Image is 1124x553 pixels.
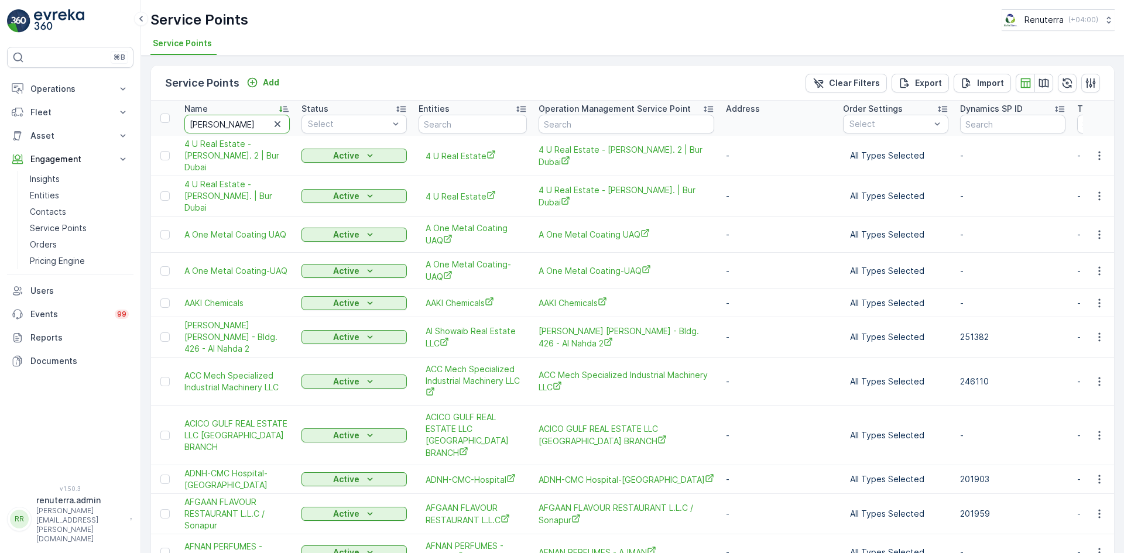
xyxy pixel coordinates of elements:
input: Search [539,115,714,133]
p: Active [333,190,359,202]
td: - [720,494,837,534]
button: Active [301,428,407,442]
p: Order Settings [843,103,903,115]
span: ACC Mech Specialized Industrial Machinery LLC [184,370,290,393]
a: Service Points [25,220,133,236]
p: 251382 [960,331,1065,343]
p: Service Points [150,11,248,29]
a: AAKI Chemicals [184,297,290,309]
p: Dynamics SP ID [960,103,1023,115]
a: A One Metal Coating-UAQ [426,259,520,283]
button: Export [892,74,949,92]
span: 4 U Real Estate - [PERSON_NAME]. 2 | Bur Dubai [539,144,714,168]
a: Reports [7,326,133,349]
p: Reports [30,332,129,344]
p: Active [333,473,359,485]
div: Toggle Row Selected [160,191,170,201]
a: A One Metal Coating-UAQ [539,265,714,277]
span: ACICO GULF REAL ESTATE LLC [GEOGRAPHIC_DATA] BRANCH [539,423,714,447]
td: - [720,358,837,406]
button: Active [301,375,407,389]
a: ACICO GULF REAL ESTATE LLC DUBAI BRANCH [426,411,520,459]
span: [PERSON_NAME] [PERSON_NAME] - Bldg. 426 - Al Nahda 2 [184,320,290,355]
a: ADNH-CMC-Hospital [426,473,520,486]
td: - [720,317,837,358]
button: Renuterra(+04:00) [1002,9,1115,30]
span: ACC Mech Specialized Industrial Machinery LLC [539,369,714,393]
a: Orders [25,236,133,253]
a: Pricing Engine [25,253,133,269]
div: Toggle Row Selected [160,475,170,484]
p: Entities [419,103,450,115]
p: Insights [30,173,60,185]
p: - [960,430,1065,441]
td: - [720,465,837,494]
p: - [960,265,1065,277]
p: Active [333,430,359,441]
a: AFGAAN FLAVOUR RESTAURANT L.L.C [426,502,520,526]
button: Active [301,189,407,203]
p: All Types Selected [850,508,941,520]
a: Events99 [7,303,133,326]
a: Documents [7,349,133,373]
a: AFGAAN FLAVOUR RESTAURANT L.L.C / Sonapur [539,502,714,526]
p: 201959 [960,508,1065,520]
p: ⌘B [114,53,125,62]
p: Status [301,103,328,115]
p: 246110 [960,376,1065,387]
a: 4 U Real Estate - Mohammed Noor Talib Bldg. | Bur Dubai [184,178,290,214]
p: 99 [117,310,126,319]
p: Asset [30,130,110,142]
p: Select [308,118,389,130]
button: Active [301,507,407,521]
p: All Types Selected [850,229,941,241]
p: All Types Selected [850,430,941,441]
div: Toggle Row Selected [160,509,170,518]
button: Add [242,75,284,90]
div: Toggle Row Selected [160,377,170,386]
p: Entities [30,190,59,201]
img: Screenshot_2024-07-26_at_13.33.01.png [1002,13,1020,26]
a: 4 U Real Estate - Mohammed Noor Talib Bldg. 2 | Bur Dubai [539,144,714,168]
p: Users [30,285,129,297]
a: A One Metal Coating UAQ [426,222,520,246]
p: Operation Management Service Point [539,103,691,115]
a: ADNH-CMC Hospital-Jadaf [184,468,290,491]
span: ACICO GULF REAL ESTATE LLC [GEOGRAPHIC_DATA] BRANCH [184,418,290,453]
p: Active [333,150,359,162]
span: Service Points [153,37,212,49]
span: [PERSON_NAME] [PERSON_NAME] - Bldg. 426 - Al Nahda 2 [539,325,714,349]
td: - [720,136,837,176]
a: ACC Mech Specialized Industrial Machinery LLC [426,363,520,399]
button: Active [301,296,407,310]
p: - [960,297,1065,309]
button: Fleet [7,101,133,124]
button: Active [301,149,407,163]
span: A One Metal Coating UAQ [184,229,290,241]
p: Import [977,77,1004,89]
p: Name [184,103,208,115]
p: All Types Selected [850,473,941,485]
a: Users [7,279,133,303]
button: Active [301,330,407,344]
a: AAKI Chemicals [426,297,520,309]
button: Operations [7,77,133,101]
p: Events [30,308,108,320]
a: Al Showaib Real Estate LLC [426,325,520,349]
span: AAKI Chemicals [539,297,714,309]
p: Active [333,376,359,387]
p: Active [333,229,359,241]
a: 4 U Real Estate [426,190,520,202]
p: Active [333,265,359,277]
p: Documents [30,355,129,367]
p: Orders [30,239,57,250]
p: All Types Selected [850,150,941,162]
span: ADNH-CMC Hospital-[GEOGRAPHIC_DATA] [184,468,290,491]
